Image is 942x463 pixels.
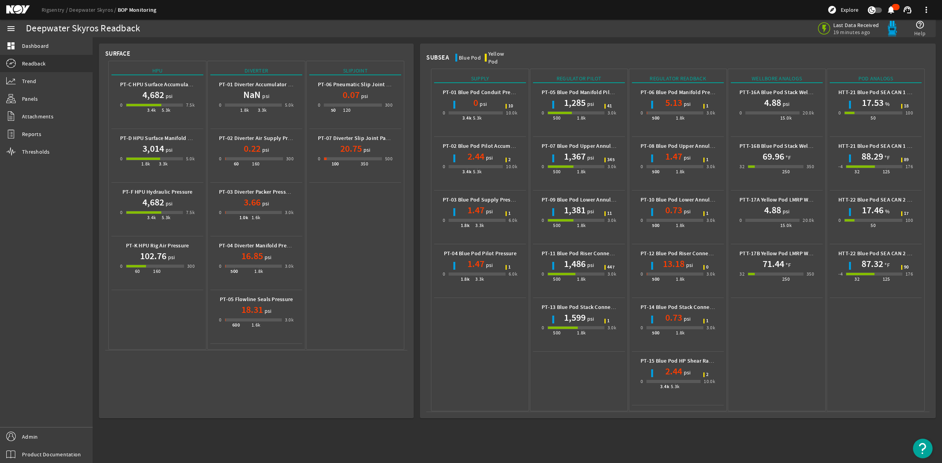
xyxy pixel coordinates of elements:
span: % [884,100,890,108]
div: 5.3k [473,168,482,176]
h1: 0 [473,96,478,109]
div: 0 [542,270,544,278]
span: Help [914,29,926,37]
div: 125 [883,275,890,283]
span: psi [362,146,371,154]
span: psi [484,261,493,269]
h1: 4,682 [142,89,164,101]
span: Dashboard [22,42,49,50]
div: 3.4k [147,214,156,222]
div: 300 [385,101,392,109]
h1: 5.13 [665,96,682,109]
div: 0 [542,163,544,171]
div: 0 [641,378,643,385]
mat-icon: explore [827,5,837,15]
b: PT-13 Blue Pod Stack Connector Pilot Pressure [542,303,656,311]
div: 3.3k [475,275,484,283]
div: 300 [187,262,195,270]
span: psi [586,315,594,323]
div: 1.6k [252,321,261,329]
span: psi [164,146,173,154]
div: Diverter [210,67,302,75]
div: 1.8k [676,275,685,283]
div: 1.8k [577,114,586,122]
div: 500 [385,155,392,163]
span: °F [784,261,791,269]
span: psi [478,100,487,108]
span: psi [682,154,691,162]
div: Blue Pod [459,54,481,62]
span: Product Documentation [22,450,81,458]
span: Last Data Received [833,22,879,29]
div: 3.0k [285,316,294,324]
h1: 13.18 [663,258,685,270]
b: PT-K HPU Rig Air Pressure [126,242,189,249]
div: 100 [905,109,913,117]
div: 0 [219,209,221,216]
div: 3.4k [147,106,156,114]
span: Readback [22,60,46,67]
div: Pod Analogs [830,74,922,83]
h1: 4,682 [142,196,164,209]
b: PT-04 Blue Pod Pilot Pressure [444,250,517,257]
div: 1.8k [577,222,586,229]
div: 500 [652,275,659,283]
div: 3.0k [608,270,617,278]
span: psi [263,307,272,315]
div: 3.0k [706,109,716,117]
b: PT-08 Blue Pod Upper Annular Pressure [641,142,737,150]
div: 32 [854,275,860,283]
span: psi [484,154,493,162]
b: PT-04 Diverter Manifold Pressure [219,242,299,249]
div: 15.0k [780,114,792,122]
div: 1.8k [676,329,685,337]
h1: 3.66 [244,196,261,209]
b: PT-03 Diverter Packer Pressure [219,188,294,196]
div: 20.0k [803,216,814,224]
b: PT-05 Blue Pod Manifold Pilot Pressure [542,89,637,96]
div: 600 [232,321,240,329]
div: 1.8k [577,168,586,176]
span: psi [261,146,269,154]
span: 90 [904,265,909,270]
b: PTT-17B Yellow Pod LMRP Wellbore Temperature [739,250,859,257]
div: 3.0k [706,163,716,171]
div: 3.3k [475,222,484,229]
div: 350 [807,270,814,278]
div: 0 [641,163,643,171]
h1: 4.88 [764,96,781,109]
div: 1.8k [254,267,263,275]
div: 3.0k [608,324,617,332]
span: °F [883,261,890,269]
mat-icon: support_agent [903,5,912,15]
b: PT-11 Blue Pod Riser Connector Pilot Pressure [542,250,655,257]
div: 50 [331,106,336,114]
div: Surface [105,50,130,58]
div: 350 [361,160,368,168]
div: 3.4k [462,168,471,176]
button: Explore [824,4,862,16]
span: psi [586,154,594,162]
h1: 16.85 [241,250,263,262]
span: psi [682,369,691,376]
div: 6.0k [509,216,518,224]
span: 89 [904,158,909,162]
span: 447 [607,265,615,270]
b: PT-01 Blue Pod Conduit Pressure [443,89,524,96]
span: 1 [508,265,511,270]
span: 1 [706,104,708,109]
div: 32 [739,270,745,278]
div: 500 [652,114,659,122]
div: Regulator Readback [632,74,724,83]
div: 3.0k [706,270,716,278]
h1: 1.47 [467,258,484,270]
button: Open Resource Center [913,439,933,458]
span: 2 [508,158,511,162]
div: 500 [553,168,560,176]
b: PT-02 Diverter Air Supply Pressure [219,134,304,142]
div: 0 [120,209,122,216]
div: 1.8k [577,275,586,283]
div: 160 [252,160,259,168]
div: 0 [443,216,445,224]
span: 10 [508,104,513,109]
